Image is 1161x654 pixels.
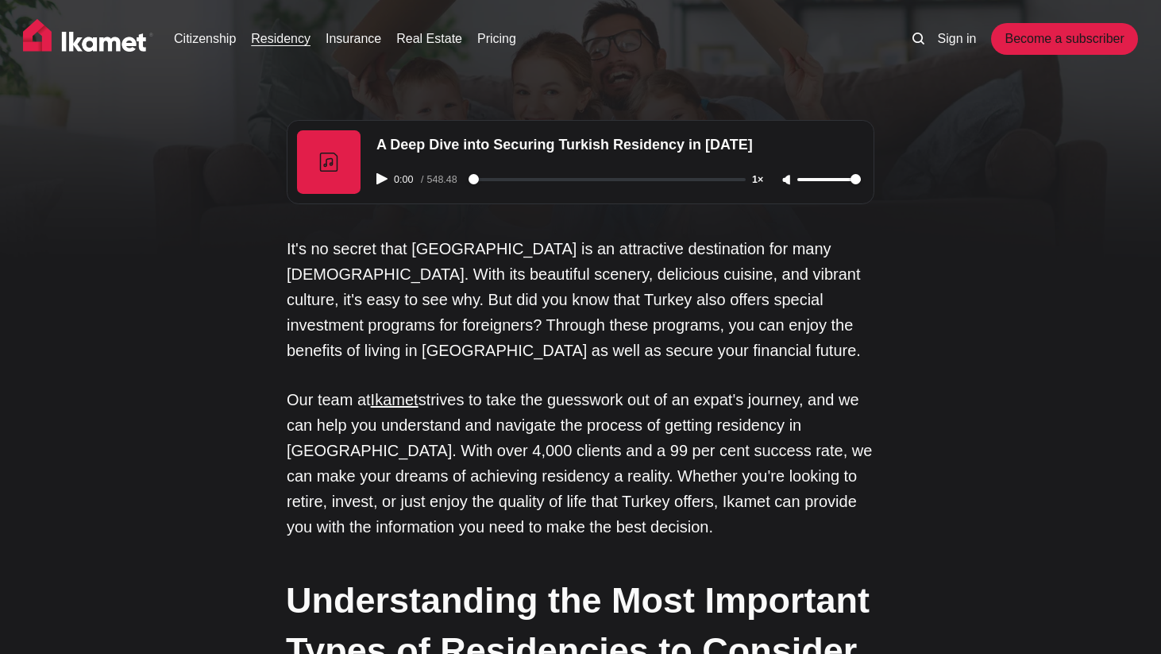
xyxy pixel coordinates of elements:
img: Ikamet home [23,19,153,59]
div: / [421,175,465,185]
p: Our team at strives to take the guesswork out of an expat's journey, and we can help you understa... [287,387,874,540]
div: A Deep Dive into Securing Turkish Residency in [DATE] [367,130,870,160]
a: Pricing [477,29,516,48]
p: It's no secret that [GEOGRAPHIC_DATA] is an attractive destination for many [DEMOGRAPHIC_DATA]. W... [287,236,874,363]
span: 0:00 [391,175,421,185]
a: Real Estate [396,29,462,48]
a: Residency [251,29,310,48]
a: Become a subscriber [991,23,1137,55]
a: Ikamet [371,391,418,408]
a: Citizenship [174,29,236,48]
a: Insurance [326,29,381,48]
button: Play audio [376,173,391,184]
span: 548.48 [423,174,460,185]
a: Sign in [938,29,977,48]
button: Unmute [778,174,797,187]
button: Adjust playback speed [749,175,778,185]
